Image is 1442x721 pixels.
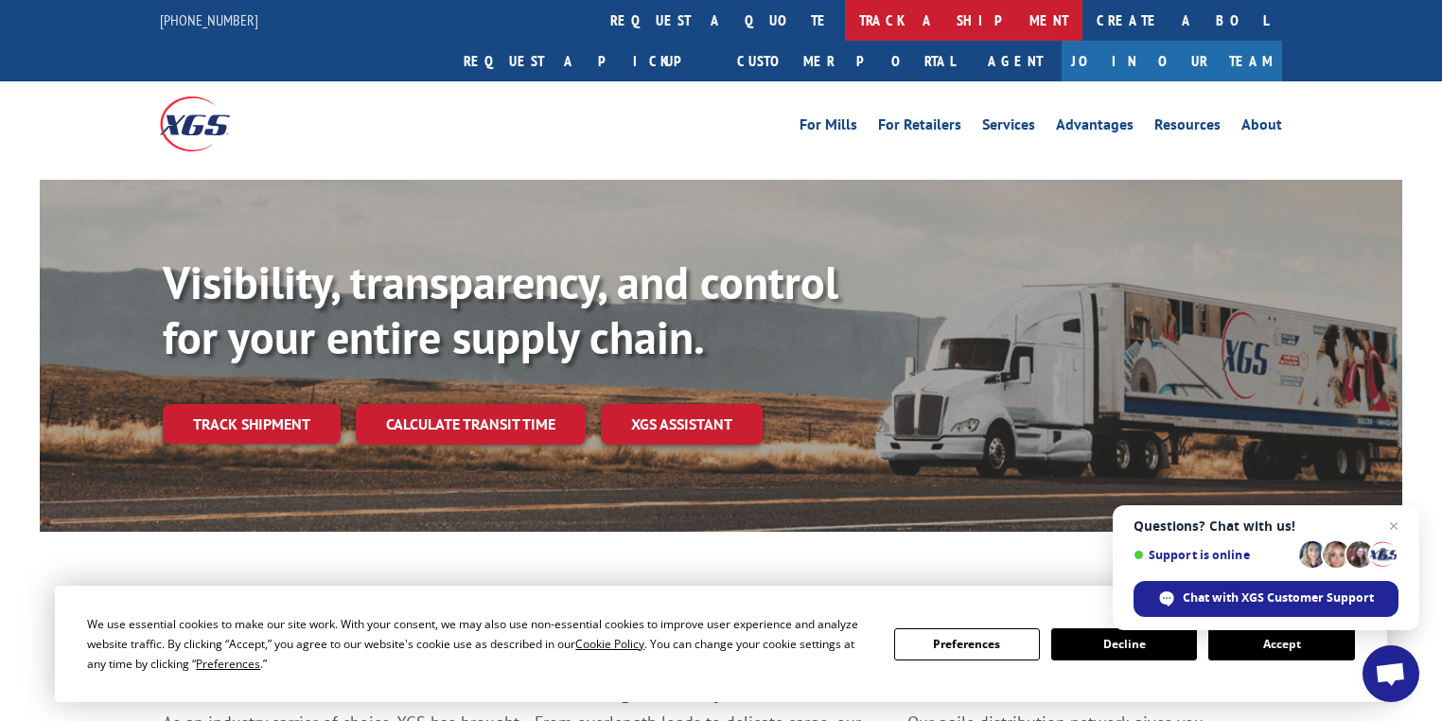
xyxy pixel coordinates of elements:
[1062,41,1282,81] a: Join Our Team
[1363,645,1419,702] div: Open chat
[1154,117,1221,138] a: Resources
[1134,519,1398,534] span: Questions? Chat with us!
[160,10,258,29] a: [PHONE_NUMBER]
[1208,628,1354,660] button: Accept
[800,117,857,138] a: For Mills
[723,41,969,81] a: Customer Portal
[1241,117,1282,138] a: About
[196,656,260,672] span: Preferences
[878,117,961,138] a: For Retailers
[1134,548,1293,562] span: Support is online
[1382,515,1405,537] span: Close chat
[1134,581,1398,617] div: Chat with XGS Customer Support
[1056,117,1134,138] a: Advantages
[969,41,1062,81] a: Agent
[982,117,1035,138] a: Services
[601,404,763,445] a: XGS ASSISTANT
[163,253,838,366] b: Visibility, transparency, and control for your entire supply chain.
[55,586,1387,702] div: Cookie Consent Prompt
[449,41,723,81] a: Request a pickup
[356,404,586,445] a: Calculate transit time
[894,628,1040,660] button: Preferences
[1051,628,1197,660] button: Decline
[87,614,870,674] div: We use essential cookies to make our site work. With your consent, we may also use non-essential ...
[575,636,644,652] span: Cookie Policy
[1183,589,1374,607] span: Chat with XGS Customer Support
[163,404,341,444] a: Track shipment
